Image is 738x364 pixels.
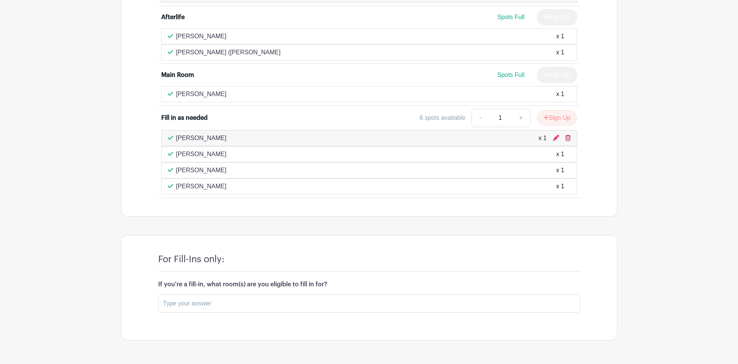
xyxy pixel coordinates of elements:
span: Spots Full [497,72,524,78]
input: Type your answer [158,294,580,313]
div: x 1 [556,150,564,159]
div: x 1 [556,182,564,191]
p: [PERSON_NAME] [176,32,227,41]
div: Main Room [161,70,194,80]
p: [PERSON_NAME] [176,166,227,175]
span: Spots Full [497,14,524,20]
div: x 1 [556,48,564,57]
p: [PERSON_NAME] [176,150,227,159]
p: [PERSON_NAME] ([PERSON_NAME] [176,48,281,57]
h6: If you're a fill-in, what room(s) are you eligible to fill in for? [158,281,580,288]
h4: For Fill-Ins only: [158,254,224,265]
a: - [471,109,489,127]
a: + [511,109,530,127]
p: [PERSON_NAME] [176,134,227,143]
p: [PERSON_NAME] [176,90,227,99]
div: x 1 [556,90,564,99]
p: [PERSON_NAME] [176,182,227,191]
button: Sign Up [537,110,577,126]
div: x 1 [556,32,564,41]
div: x 1 [538,134,547,143]
div: 6 spots available [420,113,465,122]
div: Afterlife [161,13,185,22]
div: x 1 [556,166,564,175]
div: Fill in as needed [161,113,208,122]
